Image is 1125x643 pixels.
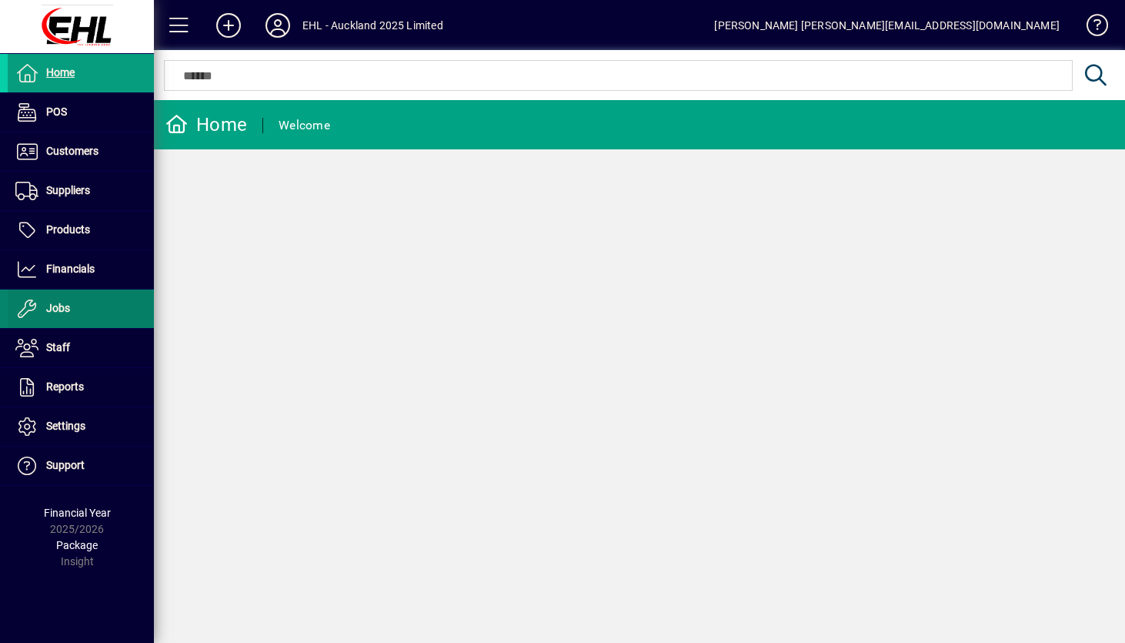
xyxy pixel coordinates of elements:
a: Products [8,211,154,249]
span: Suppliers [46,184,90,196]
span: Settings [46,420,85,432]
span: POS [46,105,67,118]
a: Reports [8,368,154,407]
div: [PERSON_NAME] [PERSON_NAME][EMAIL_ADDRESS][DOMAIN_NAME] [714,13,1060,38]
span: Support [46,459,85,471]
div: EHL - Auckland 2025 Limited [302,13,443,38]
span: Package [56,539,98,551]
a: Knowledge Base [1075,3,1106,53]
span: Financials [46,263,95,275]
span: Customers [46,145,98,157]
div: Welcome [279,113,330,138]
span: Reports [46,380,84,393]
span: Products [46,223,90,236]
span: Jobs [46,302,70,314]
span: Home [46,66,75,79]
a: POS [8,93,154,132]
button: Add [204,12,253,39]
a: Staff [8,329,154,367]
a: Suppliers [8,172,154,210]
div: Home [165,112,247,137]
span: Staff [46,341,70,353]
a: Jobs [8,290,154,328]
a: Financials [8,250,154,289]
a: Support [8,447,154,485]
a: Settings [8,407,154,446]
span: Financial Year [44,507,111,519]
a: Customers [8,132,154,171]
button: Profile [253,12,302,39]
